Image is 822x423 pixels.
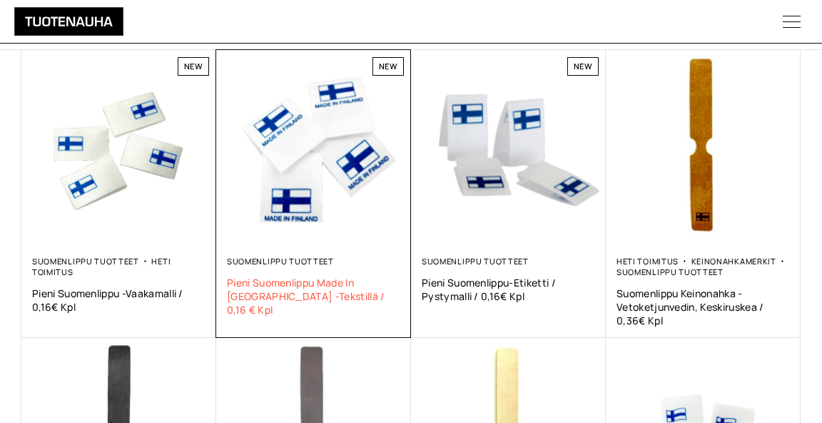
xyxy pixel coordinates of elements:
[32,256,139,267] a: Suomenlippu tuotteet
[691,256,776,267] a: Keinonahkamerkit
[616,267,724,277] a: Suomenlippu tuotteet
[14,7,123,36] img: Tuotenauha Oy
[616,287,790,327] a: Suomenlippu Keinonahka -Vetoketjunvedin, Keskiruskea / 0,36€ Kpl
[616,256,679,267] a: Heti toimitus
[422,256,529,267] a: Suomenlippu tuotteet
[227,256,334,267] a: Suomenlippu tuotteet
[32,256,171,277] a: Heti toimitus
[32,287,205,314] a: Pieni Suomenlippu -vaakamalli / 0,16€ kpl
[422,276,595,303] a: Pieni Suomenlippu-etiketti / pystymalli / 0,16€ kpl
[227,276,400,317] a: Pieni Suomenlippu Made in [GEOGRAPHIC_DATA] -tekstillä / 0,16 € kpl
